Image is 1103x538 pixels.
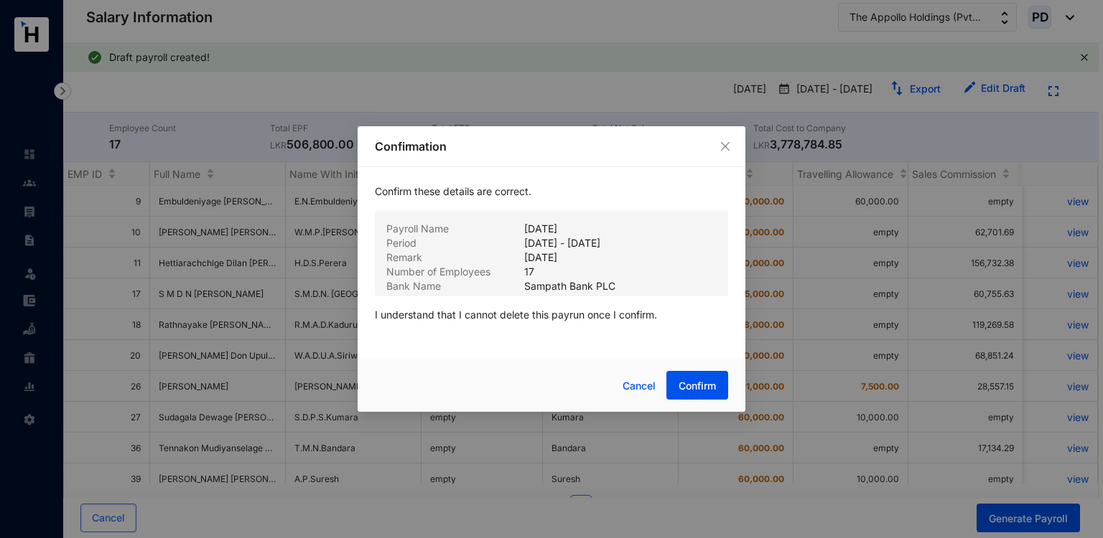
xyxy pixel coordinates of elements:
[375,184,728,210] p: Confirm these details are correct.
[666,371,728,400] button: Confirm
[375,138,728,155] p: Confirmation
[612,372,666,400] button: Cancel
[524,279,615,293] p: Sampath Bank PLC
[386,222,524,236] p: Payroll Name
[375,296,728,334] p: I understand that I cannot delete this payrun once I confirm.
[386,279,524,293] p: Bank Name
[386,250,524,265] p: Remark
[524,236,600,250] p: [DATE] - [DATE]
[386,265,524,279] p: Number of Employees
[623,378,656,394] span: Cancel
[386,236,524,250] p: Period
[720,141,731,152] span: close
[679,379,716,393] span: Confirm
[524,222,557,236] p: [DATE]
[524,250,557,265] p: [DATE]
[524,265,534,279] p: 17
[717,138,733,154] button: Close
